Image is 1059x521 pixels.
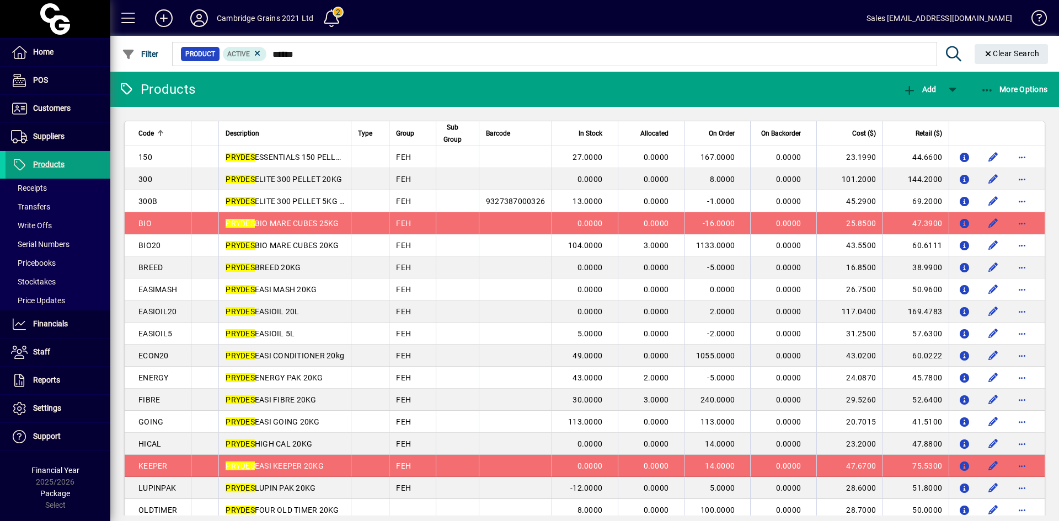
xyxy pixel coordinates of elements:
em: PRYDES [226,461,255,470]
span: BIO [138,219,152,228]
span: 0.0000 [776,439,801,448]
span: 167.0000 [700,153,735,162]
span: 0.0000 [776,263,801,272]
button: Clear [975,44,1049,64]
span: FEH [396,153,411,162]
span: Group [396,127,414,139]
span: Staff [33,347,50,356]
span: EASI GOING 20KG [226,417,319,426]
button: More options [1013,501,1031,519]
a: Financials [6,310,110,338]
button: Edit [985,303,1002,320]
em: PRYDES [226,373,255,382]
a: Price Updates [6,291,110,310]
span: 0.0000 [644,506,669,514]
span: 0.0000 [577,285,603,294]
button: Edit [985,259,1002,276]
em: PRYDES [226,197,255,206]
span: 14.0000 [705,461,735,470]
span: FEH [396,461,411,470]
span: FOUR OLD TIMER 20KG [226,506,339,514]
button: Add [900,79,939,99]
button: Filter [119,44,162,64]
a: Knowledge Base [1023,2,1045,38]
button: Edit [985,347,1002,364]
td: 51.8000 [882,477,949,499]
button: More options [1013,457,1031,475]
td: 52.6400 [882,389,949,411]
td: 60.0222 [882,345,949,367]
div: In Stock [559,127,612,139]
button: More options [1013,479,1031,497]
span: 100.0000 [700,506,735,514]
span: Sub Group [443,121,462,146]
a: Home [6,39,110,66]
span: 300B [138,197,157,206]
span: FEH [396,307,411,316]
span: Receipts [11,184,47,192]
span: LUPINPAK [138,484,176,492]
span: 0.0000 [776,285,801,294]
span: 0.0000 [644,461,669,470]
span: EASI CONDITIONER 20kg [226,351,344,360]
span: 0.0000 [577,219,603,228]
button: More options [1013,192,1031,210]
span: GOING [138,417,163,426]
div: Sales [EMAIL_ADDRESS][DOMAIN_NAME] [867,9,1012,27]
span: On Order [709,127,735,139]
span: -5.0000 [707,263,735,272]
span: 0.0000 [776,175,801,184]
span: 0.0000 [776,395,801,404]
button: More options [1013,347,1031,364]
td: 47.8800 [882,433,949,455]
em: PRYDES [226,153,255,162]
div: Allocated [625,127,678,139]
span: 0.0000 [644,307,669,316]
a: Transfers [6,197,110,216]
span: Barcode [486,127,510,139]
span: Pricebooks [11,259,56,267]
button: More options [1013,369,1031,386]
td: 16.8500 [816,256,882,278]
td: 169.4783 [882,300,949,323]
span: 8.0000 [710,175,735,184]
button: More options [1013,237,1031,254]
a: Reports [6,367,110,394]
span: 0.0000 [644,417,669,426]
span: 0.0000 [776,307,801,316]
button: More options [1013,170,1031,188]
span: EASI MASH 20KG [226,285,317,294]
td: 20.7015 [816,411,882,433]
span: EASIOIL5 [138,329,172,338]
span: BIO MARE CUBES 25KG [226,219,339,228]
span: 0.0000 [776,219,801,228]
a: Receipts [6,179,110,197]
span: 0.0000 [644,175,669,184]
span: EASI KEEPER 20KG [226,461,324,470]
span: LUPIN PAK 20KG [226,484,315,492]
span: 1133.0000 [696,241,735,250]
td: 47.3900 [882,212,949,234]
button: Edit [985,435,1002,453]
span: -1.0000 [707,197,735,206]
span: 0.0000 [644,439,669,448]
span: On Backorder [761,127,801,139]
em: PRYDES [226,285,255,294]
td: 43.5500 [816,234,882,256]
span: 14.0000 [705,439,735,448]
span: 104.0000 [568,241,602,250]
td: 50.9600 [882,278,949,300]
span: FEH [396,175,411,184]
span: Product [185,49,215,60]
span: 5.0000 [710,484,735,492]
span: 0.0000 [644,263,669,272]
td: 23.1990 [816,146,882,168]
span: FIBRE [138,395,160,404]
em: PRYDES [226,329,255,338]
button: Edit [985,391,1002,409]
span: Transfers [11,202,50,211]
span: 0.0000 [776,461,801,470]
span: Settings [33,404,61,412]
span: 0.0000 [644,153,669,162]
button: More options [1013,281,1031,298]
